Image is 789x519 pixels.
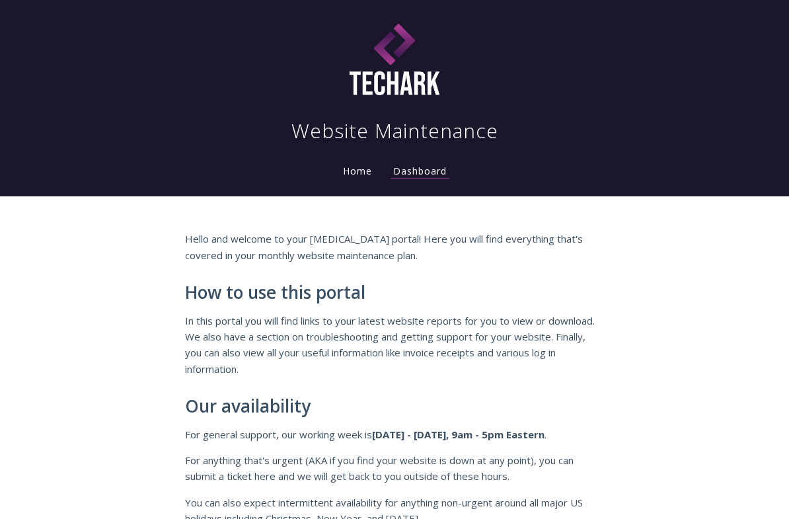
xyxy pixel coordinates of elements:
h2: How to use this portal [185,283,604,303]
p: For anything that's urgent (AKA if you find your website is down at any point), you can submit a ... [185,452,604,485]
h1: Website Maintenance [291,118,498,144]
p: In this portal you will find links to your latest website reports for you to view or download. We... [185,313,604,378]
strong: [DATE] - [DATE], 9am - 5pm Eastern [372,428,545,441]
a: Dashboard [391,165,449,179]
p: For general support, our working week is . [185,426,604,442]
p: Hello and welcome to your [MEDICAL_DATA] portal! Here you will find everything that's covered in ... [185,231,604,263]
h2: Our availability [185,397,604,417]
a: Home [340,165,375,177]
